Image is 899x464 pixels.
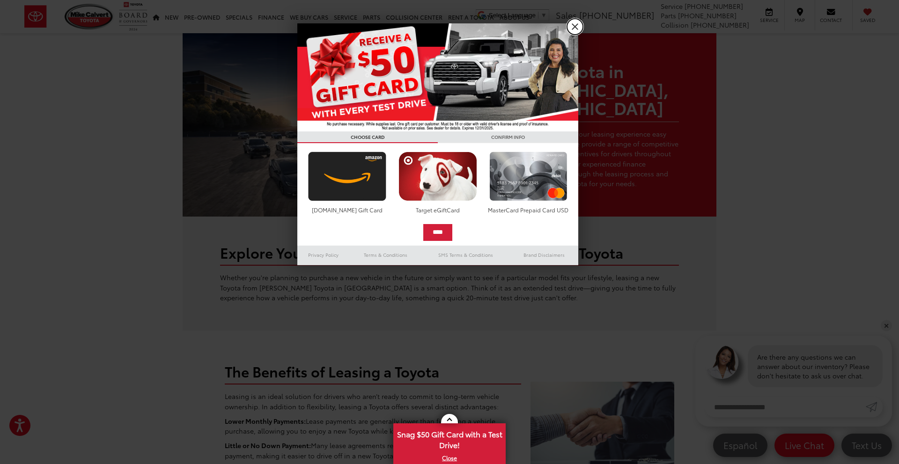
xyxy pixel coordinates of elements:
h3: CHOOSE CARD [297,131,438,143]
img: 55838_top_625864.jpg [297,23,578,131]
img: targetcard.png [396,152,479,201]
a: Brand Disclaimers [510,249,578,261]
a: Terms & Conditions [350,249,421,261]
span: Snag $50 Gift Card with a Test Drive! [394,424,505,453]
a: SMS Terms & Conditions [421,249,510,261]
div: [DOMAIN_NAME] Gift Card [306,206,389,214]
div: Target eGiftCard [396,206,479,214]
div: MasterCard Prepaid Card USD [487,206,570,214]
a: Privacy Policy [297,249,350,261]
h3: CONFIRM INFO [438,131,578,143]
img: amazoncard.png [306,152,389,201]
img: mastercard.png [487,152,570,201]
